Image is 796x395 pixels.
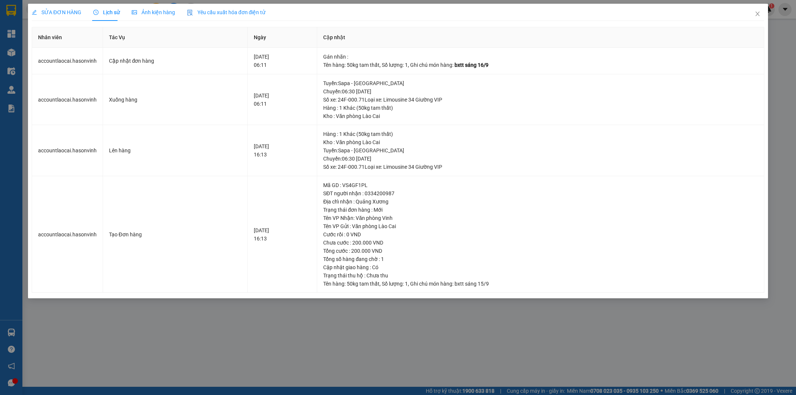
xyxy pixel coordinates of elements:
div: Trạng thái đơn hàng : Mới [323,206,758,214]
div: Gán nhãn : [323,53,758,61]
span: SỬA ĐƠN HÀNG [32,9,81,15]
span: bxtt sáng 16/9 [455,62,488,68]
div: Tên VP Nhận: Văn phòng Vinh [323,214,758,222]
div: Mã GD : VS4GF1PL [323,181,758,189]
button: Close [747,4,768,25]
span: Lịch sử [93,9,120,15]
div: Hàng : 1 Khác (50kg tam thất) [323,104,758,112]
td: accountlaocai.hasonvinh [32,48,103,74]
div: Cập nhật giao hàng : Có [323,263,758,271]
span: Yêu cầu xuất hóa đơn điện tử [187,9,266,15]
div: Kho : Văn phòng Lào Cai [323,138,758,146]
div: [DATE] 06:11 [254,91,311,108]
td: accountlaocai.hasonvinh [32,125,103,176]
div: Hàng : 1 Khác (50kg tam thất) [323,130,758,138]
div: [DATE] 16:13 [254,142,311,159]
div: Cập nhật đơn hàng [109,57,242,65]
div: Xuống hàng [109,96,242,104]
td: accountlaocai.hasonvinh [32,176,103,293]
th: Ngày [248,27,317,48]
div: Tổng cước : 200.000 VND [323,247,758,255]
div: Tạo Đơn hàng [109,230,242,239]
div: Tên hàng: , Số lượng: , Ghi chú món hàng: [323,61,758,69]
div: Tên VP Gửi : Văn phòng Lào Cai [323,222,758,230]
span: clock-circle [93,10,99,15]
div: Trạng thái thu hộ : Chưa thu [323,271,758,280]
div: Địa chỉ nhận : Quảng Xương [323,197,758,206]
div: Cước rồi : 0 VND [323,230,758,239]
div: [DATE] 16:13 [254,226,311,243]
span: 1 [405,62,408,68]
div: Tuyến : Sapa - [GEOGRAPHIC_DATA] Chuyến: 06:30 [DATE] Số xe: 24F-000.71 Loại xe: Limousine 34 Giư... [323,79,758,104]
div: Tên hàng: , Số lượng: , Ghi chú món hàng: [323,280,758,288]
div: SĐT người nhận : 0334200987 [323,189,758,197]
th: Nhân viên [32,27,103,48]
span: edit [32,10,37,15]
div: Kho : Văn phòng Lào Cai [323,112,758,120]
div: Lên hàng [109,146,242,155]
span: 50kg tam thất [347,281,380,287]
span: 1 [405,281,408,287]
td: accountlaocai.hasonvinh [32,74,103,125]
div: Tổng số hàng đang chờ : 1 [323,255,758,263]
th: Cập nhật [317,27,764,48]
div: Chưa cước : 200.000 VND [323,239,758,247]
div: [DATE] 06:11 [254,53,311,69]
span: Ảnh kiện hàng [132,9,175,15]
div: Tuyến : Sapa - [GEOGRAPHIC_DATA] Chuyến: 06:30 [DATE] Số xe: 24F-000.71 Loại xe: Limousine 34 Giư... [323,146,758,171]
img: icon [187,10,193,16]
span: close [755,11,761,17]
span: bxtt sáng 15/9 [455,281,489,287]
span: 50kg tam thất [347,62,380,68]
span: picture [132,10,137,15]
th: Tác Vụ [103,27,248,48]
